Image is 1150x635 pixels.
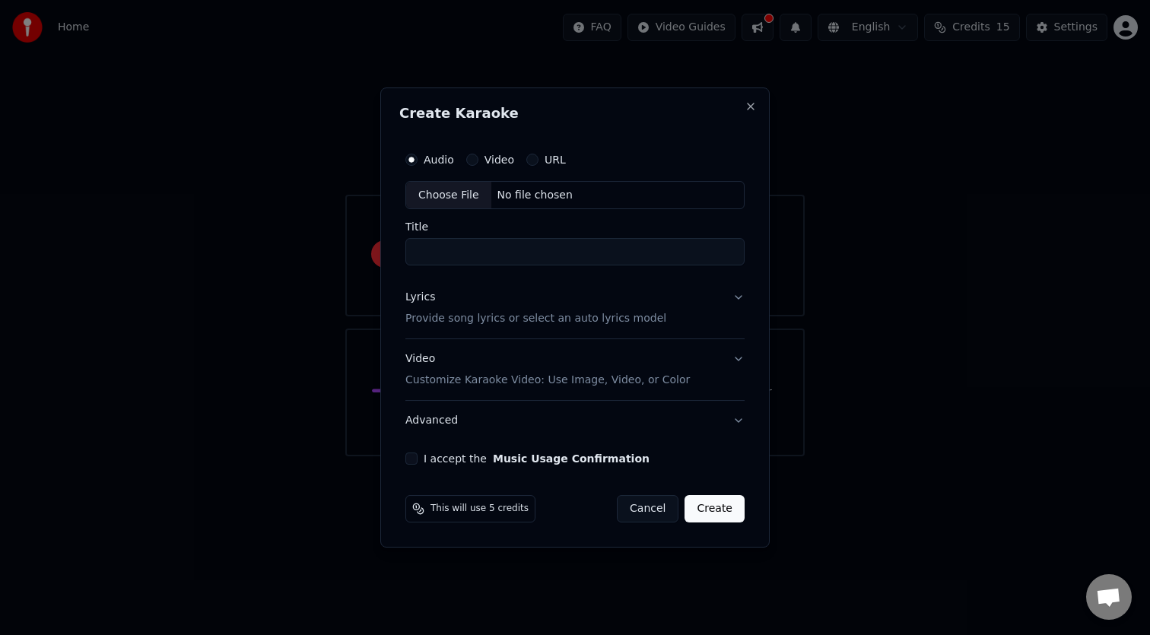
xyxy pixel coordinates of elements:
[406,182,491,209] div: Choose File
[545,154,566,165] label: URL
[424,453,650,464] label: I accept the
[484,154,514,165] label: Video
[399,106,751,120] h2: Create Karaoke
[405,340,745,401] button: VideoCustomize Karaoke Video: Use Image, Video, or Color
[493,453,650,464] button: I accept the
[405,401,745,440] button: Advanced
[405,278,745,339] button: LyricsProvide song lyrics or select an auto lyrics model
[405,373,690,388] p: Customize Karaoke Video: Use Image, Video, or Color
[491,188,579,203] div: No file chosen
[685,495,745,522] button: Create
[405,222,745,233] label: Title
[405,352,690,389] div: Video
[617,495,678,522] button: Cancel
[430,503,529,515] span: This will use 5 credits
[405,291,435,306] div: Lyrics
[424,154,454,165] label: Audio
[405,312,666,327] p: Provide song lyrics or select an auto lyrics model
